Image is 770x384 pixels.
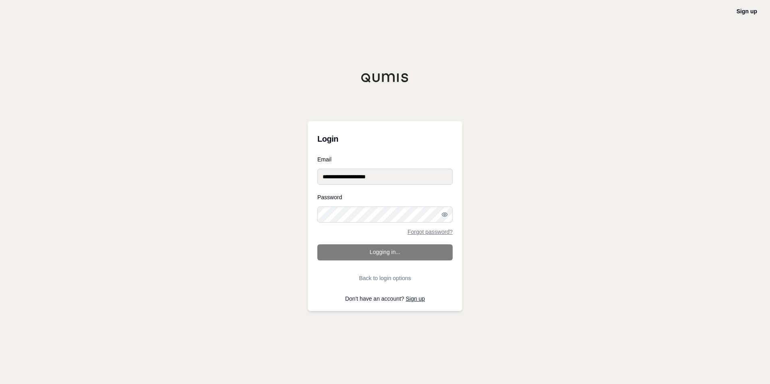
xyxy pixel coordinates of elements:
[408,229,453,235] a: Forgot password?
[317,270,453,286] button: Back to login options
[317,194,453,200] label: Password
[317,296,453,301] p: Don't have an account?
[317,131,453,147] h3: Login
[361,73,409,83] img: Qumis
[737,8,757,14] a: Sign up
[406,295,425,302] a: Sign up
[317,157,453,162] label: Email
